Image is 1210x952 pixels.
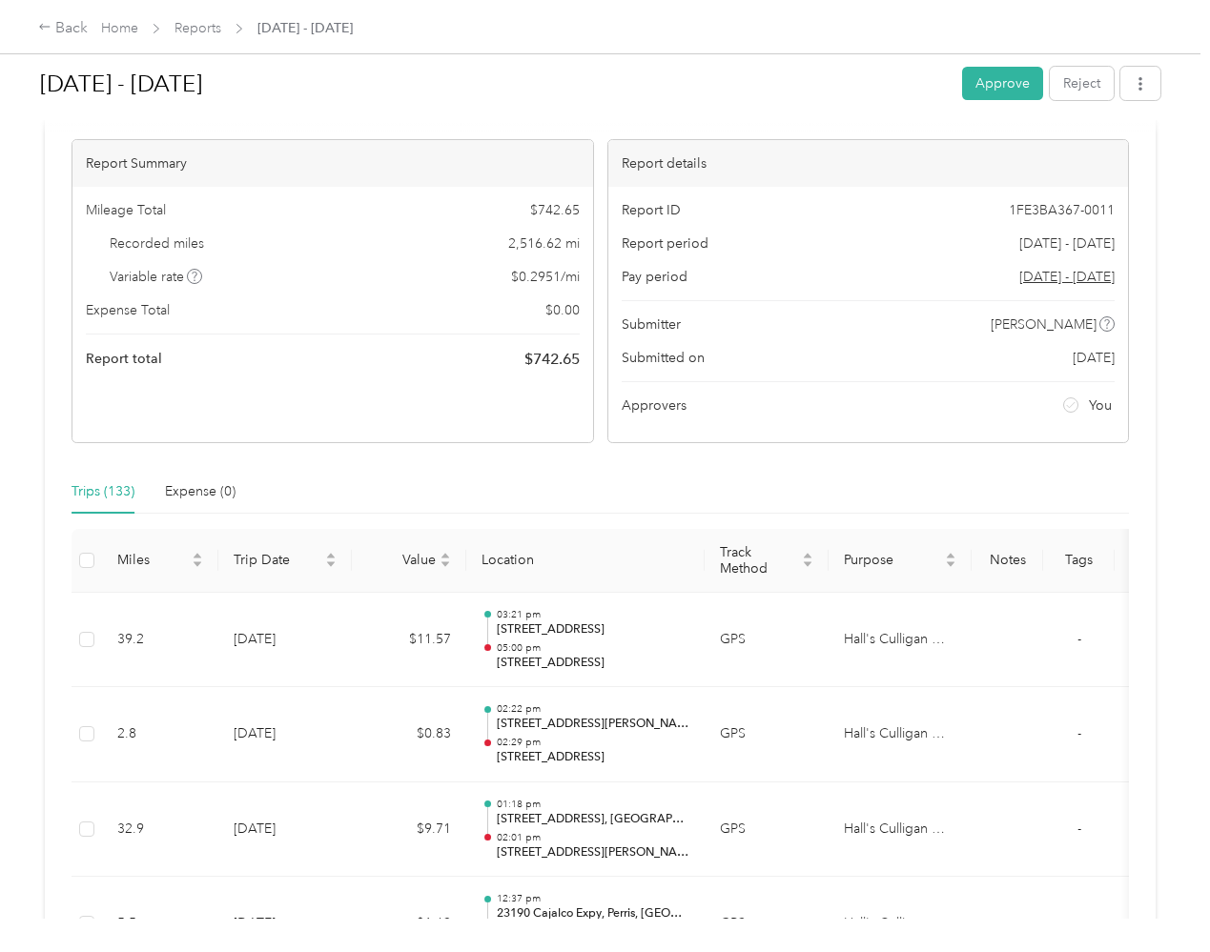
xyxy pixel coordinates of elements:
[102,529,218,593] th: Miles
[1019,267,1115,287] span: Go to pay period
[720,544,798,577] span: Track Method
[101,20,138,36] a: Home
[545,300,580,320] span: $ 0.00
[218,687,352,782] td: [DATE]
[117,552,188,568] span: Miles
[972,529,1043,593] th: Notes
[622,233,708,253] span: Report period
[1073,348,1115,368] span: [DATE]
[829,593,972,688] td: Hall's Culligan Water
[622,200,681,220] span: Report ID
[497,844,689,861] p: [STREET_ADDRESS][PERSON_NAME]
[86,300,170,320] span: Expense Total
[38,17,88,40] div: Back
[440,550,451,561] span: caret-up
[829,687,972,782] td: Hall's Culligan Water
[497,736,689,749] p: 02:29 pm
[367,552,436,568] span: Value
[110,233,204,253] span: Recorded miles
[1050,67,1114,100] button: Reject
[1077,820,1081,837] span: -
[86,349,162,369] span: Report total
[218,782,352,878] td: [DATE]
[1077,915,1081,931] span: -
[945,558,956,570] span: caret-down
[102,782,218,878] td: 32.9
[622,348,705,368] span: Submitted on
[1103,845,1210,952] iframe: Everlance-gr Chat Button Frame
[497,702,689,716] p: 02:22 pm
[829,529,972,593] th: Purpose
[102,593,218,688] td: 39.2
[352,687,466,782] td: $0.83
[192,558,203,570] span: caret-down
[622,314,681,334] span: Submitter
[218,593,352,688] td: [DATE]
[72,140,593,187] div: Report Summary
[218,529,352,593] th: Trip Date
[705,529,829,593] th: Track Method
[497,655,689,672] p: [STREET_ADDRESS]
[1089,395,1112,415] span: You
[234,552,321,568] span: Trip Date
[325,558,337,570] span: caret-down
[497,621,689,638] p: [STREET_ADDRESS]
[608,140,1129,187] div: Report details
[705,687,829,782] td: GPS
[497,641,689,655] p: 05:00 pm
[497,831,689,844] p: 02:01 pm
[945,550,956,561] span: caret-up
[622,267,687,287] span: Pay period
[705,782,829,878] td: GPS
[511,267,580,287] span: $ 0.2951 / mi
[497,798,689,811] p: 01:18 pm
[352,782,466,878] td: $9.71
[174,20,221,36] a: Reports
[530,200,580,220] span: $ 742.65
[622,395,687,415] span: Approvers
[1043,529,1115,593] th: Tags
[705,593,829,688] td: GPS
[86,200,166,220] span: Mileage Total
[962,67,1043,100] button: Approve
[325,550,337,561] span: caret-up
[102,687,218,782] td: 2.8
[1077,725,1081,741] span: -
[802,550,813,561] span: caret-up
[40,61,949,107] h1: Aug 1 - 31, 2025
[1009,200,1115,220] span: 1FE3BA367-0011
[466,529,705,593] th: Location
[524,348,580,371] span: $ 742.65
[802,558,813,570] span: caret-down
[110,267,203,287] span: Variable rate
[440,558,451,570] span: caret-down
[1077,631,1081,647] span: -
[497,608,689,621] p: 03:21 pm
[165,481,236,502] div: Expense (0)
[829,782,972,878] td: Hall's Culligan Water
[844,552,941,568] span: Purpose
[352,593,466,688] td: $11.57
[72,481,134,502] div: Trips (133)
[991,314,1097,334] span: [PERSON_NAME]
[497,811,689,828] p: [STREET_ADDRESS], [GEOGRAPHIC_DATA], [GEOGRAPHIC_DATA]
[257,18,353,38] span: [DATE] - [DATE]
[192,550,203,561] span: caret-up
[497,716,689,733] p: [STREET_ADDRESS][PERSON_NAME]
[497,905,689,922] p: 23190 Cajalco Expy, Perris, [GEOGRAPHIC_DATA]
[1019,233,1115,253] span: [DATE] - [DATE]
[508,233,580,253] span: 2,516.62 mi
[352,529,466,593] th: Value
[497,749,689,766] p: [STREET_ADDRESS]
[497,892,689,905] p: 12:37 pm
